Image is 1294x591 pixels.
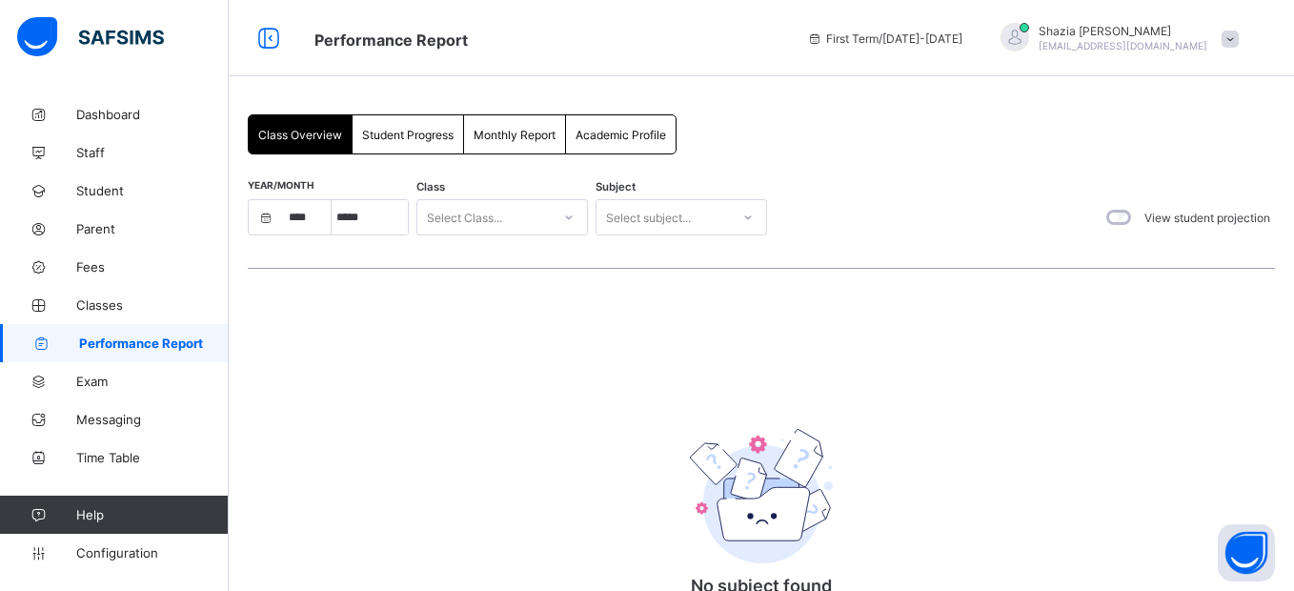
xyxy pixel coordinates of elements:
span: Help [76,507,228,522]
span: Exam [76,374,229,389]
span: Shazia [PERSON_NAME] [1039,24,1207,38]
span: Performance Report [79,336,229,351]
span: Academic Profile [576,128,666,142]
span: Monthly Report [474,128,556,142]
span: Class Overview [258,128,342,142]
span: Classes [76,297,229,313]
div: Select Class... [427,199,502,235]
span: Fees [76,259,229,275]
img: emptyFolder.c0dd6c77127a4b698b748a2c71dfa8de.svg [690,429,833,563]
span: Student [76,183,229,198]
span: Subject [596,180,636,194]
img: safsims [17,17,164,57]
span: Time Table [76,450,229,465]
span: session/term information [807,31,962,46]
span: Student Progress [362,128,454,142]
span: Class [416,180,445,194]
button: Open asap [1218,524,1275,581]
span: [EMAIL_ADDRESS][DOMAIN_NAME] [1039,40,1207,51]
span: Parent [76,221,229,236]
span: Performance Report [314,31,468,50]
span: Messaging [76,412,229,427]
div: Select subject... [606,199,691,235]
span: Year/Month [248,179,313,191]
label: View student projection [1144,211,1270,225]
span: Configuration [76,545,228,560]
span: Dashboard [76,107,229,122]
div: ShaziaShah [981,23,1248,54]
span: Staff [76,145,229,160]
